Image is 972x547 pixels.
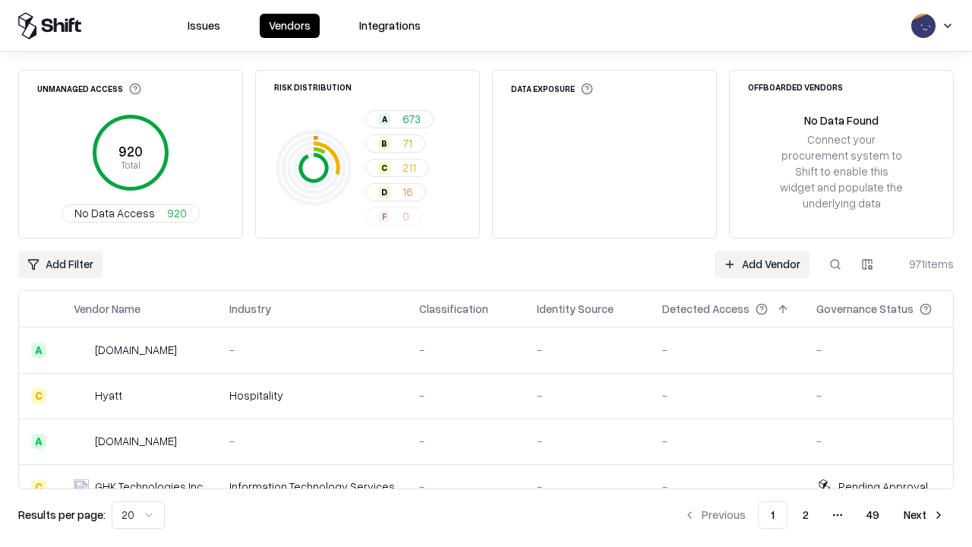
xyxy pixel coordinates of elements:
[537,387,638,403] div: -
[95,387,122,403] div: Hyatt
[816,342,956,358] div: -
[895,501,954,529] button: Next
[402,160,416,175] span: 211
[378,186,390,198] div: D
[537,301,614,317] div: Identity Source
[778,131,904,212] div: Connect your procurement system to Shift to enable this widget and populate the underlying data
[74,301,140,317] div: Vendor Name
[419,342,513,358] div: -
[18,507,106,523] p: Results per page:
[715,251,809,278] a: Add Vendor
[229,387,395,403] div: Hospitality
[662,433,792,449] div: -
[74,479,89,495] img: GHK Technologies Inc.
[229,301,271,317] div: Industry
[118,143,143,160] tspan: 920
[758,501,787,529] button: 1
[260,14,320,38] button: Vendors
[537,479,638,495] div: -
[662,479,792,495] div: -
[31,388,46,403] div: C
[95,342,177,358] div: [DOMAIN_NAME]
[74,388,89,403] img: Hyatt
[350,14,430,38] button: Integrations
[402,184,413,200] span: 16
[365,159,429,177] button: C211
[31,479,46,495] div: C
[419,387,513,403] div: -
[419,433,513,449] div: -
[537,433,638,449] div: -
[419,301,488,317] div: Classification
[791,501,821,529] button: 2
[229,433,395,449] div: -
[893,256,954,272] div: 971 items
[662,301,750,317] div: Detected Access
[229,479,395,495] div: Information Technology Services
[838,479,928,495] div: Pending Approval
[167,205,187,221] span: 920
[402,111,421,127] span: 673
[419,479,513,495] div: -
[18,251,103,278] button: Add Filter
[74,434,89,449] img: primesec.co.il
[402,135,412,151] span: 71
[74,205,155,221] span: No Data Access
[95,433,177,449] div: [DOMAIN_NAME]
[674,501,954,529] nav: pagination
[378,113,390,125] div: A
[537,342,638,358] div: -
[178,14,229,38] button: Issues
[31,434,46,449] div: A
[31,343,46,358] div: A
[816,301,914,317] div: Governance Status
[95,479,205,495] div: GHK Technologies Inc.
[511,83,593,95] div: Data Exposure
[74,343,89,358] img: intrado.com
[804,112,879,128] div: No Data Found
[378,138,390,150] div: B
[365,110,434,128] button: A673
[365,134,425,153] button: B71
[662,342,792,358] div: -
[748,83,843,91] div: Offboarded Vendors
[62,204,200,223] button: No Data Access920
[378,162,390,174] div: C
[37,83,141,95] div: Unmanaged Access
[662,387,792,403] div: -
[274,83,352,91] div: Risk Distribution
[854,501,892,529] button: 49
[121,159,140,171] tspan: Total
[816,433,956,449] div: -
[365,183,426,201] button: D16
[816,387,956,403] div: -
[229,342,395,358] div: -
